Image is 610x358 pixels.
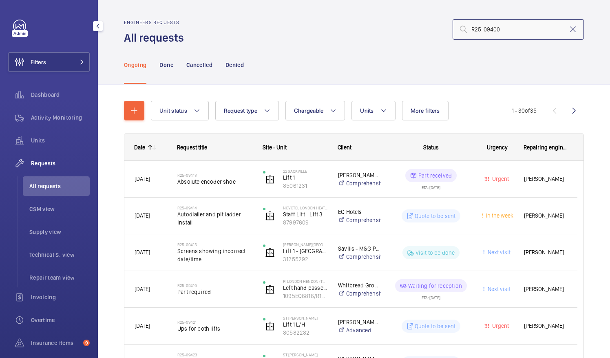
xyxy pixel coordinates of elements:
[422,292,440,300] div: ETA: [DATE]
[177,205,252,210] h2: R25-09414
[134,144,145,151] div: Date
[415,322,456,330] p: Quote to be sent
[29,205,90,213] span: CSM view
[283,320,327,329] p: Lift 1 L/H
[338,253,381,261] a: Comprehensive
[283,210,327,218] p: Staff Lift - Lift 3
[283,169,327,173] p: 22 Sackville
[283,352,327,357] p: St [PERSON_NAME]
[177,178,252,186] span: Absolute encoder shoe
[8,52,90,72] button: Filters
[29,182,90,190] span: All requests
[135,249,150,256] span: [DATE]
[402,101,449,120] button: More filters
[177,352,252,357] h2: R25-09423
[265,321,275,331] img: elevator.svg
[283,242,327,247] p: [PERSON_NAME][GEOGRAPHIC_DATA]
[31,91,90,99] span: Dashboard
[283,247,327,255] p: Lift 1 - [GEOGRAPHIC_DATA]
[524,285,567,294] span: [PERSON_NAME]
[31,136,90,145] span: Units
[265,285,275,294] img: elevator.svg
[31,293,90,301] span: Invoicing
[135,176,150,182] span: [DATE]
[484,212,513,219] span: In the week
[177,283,252,288] h2: R25-09416
[151,101,209,120] button: Unit status
[338,289,381,298] a: Comprehensive
[177,242,252,247] h2: R25-09415
[283,284,327,292] p: Left hand passenger lift duplex
[159,61,173,69] p: Done
[31,159,90,167] span: Requests
[416,249,455,257] p: Visit to be done
[283,173,327,182] p: Lift 1
[159,107,187,114] span: Unit status
[177,210,252,227] span: Autodialler and pit ladder install
[338,216,381,224] a: Comprehensive
[486,286,511,292] span: Next visit
[491,322,509,329] span: Urgent
[225,61,244,69] p: Denied
[265,248,275,258] img: elevator.svg
[415,212,456,220] p: Quote to be sent
[486,249,511,256] span: Next visit
[294,107,324,114] span: Chargeable
[177,288,252,296] span: Part required
[31,316,90,324] span: Overtime
[135,322,150,329] span: [DATE]
[524,321,567,331] span: [PERSON_NAME]
[224,107,257,114] span: Request type
[338,326,381,334] a: Advanced
[124,61,146,69] p: Ongoing
[338,171,381,179] p: [PERSON_NAME] Estate, C/O Helix Property Advisors Limited
[524,211,567,220] span: [PERSON_NAME]
[215,101,279,120] button: Request type
[31,113,90,122] span: Activity Monitoring
[283,279,327,284] p: PI London Hendon (The Hyde)
[512,108,537,113] span: 1 - 30 35
[124,20,189,25] h2: Engineers requests
[285,101,345,120] button: Chargeable
[283,182,327,190] p: 85061231
[408,282,462,290] p: Waiting for reception
[338,208,381,216] p: EQ Hotels
[283,205,327,210] p: NOVOTEL LONDON HEATHROW
[135,212,150,219] span: [DATE]
[423,144,439,151] span: Status
[263,144,287,151] span: Site - Unit
[177,173,252,178] h2: R25-09413
[338,318,381,326] p: [PERSON_NAME] Limited: [GEOGRAPHIC_DATA][PERSON_NAME]
[177,320,252,325] h2: R25-09421
[177,247,252,263] span: Screens showing incorrect date/time
[338,281,381,289] p: Whitbread Group PLC
[351,101,395,120] button: Units
[524,248,567,257] span: [PERSON_NAME]
[283,255,327,263] p: 31255292
[360,107,374,114] span: Units
[124,30,189,45] h1: All requests
[31,58,46,66] span: Filters
[487,144,508,151] span: Urgency
[411,107,440,114] span: More filters
[338,179,381,187] a: Comprehensive
[29,251,90,259] span: Technical S. view
[524,174,567,184] span: [PERSON_NAME]
[283,329,327,337] p: 80582282
[338,245,381,253] p: Savills - M&G Portfolio
[265,174,275,184] img: elevator.svg
[135,286,150,292] span: [DATE]
[177,325,252,333] span: Ups for both lifts
[338,144,351,151] span: Client
[83,340,90,346] span: 9
[29,228,90,236] span: Supply view
[31,339,80,347] span: Insurance items
[422,182,440,189] div: ETA: [DATE]
[524,144,568,151] span: Repairing engineer
[29,274,90,282] span: Repair team view
[525,107,530,114] span: of
[177,144,207,151] span: Request title
[283,218,327,227] p: 87997609
[265,211,275,221] img: elevator.svg
[453,19,584,40] input: Search by request number or quote number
